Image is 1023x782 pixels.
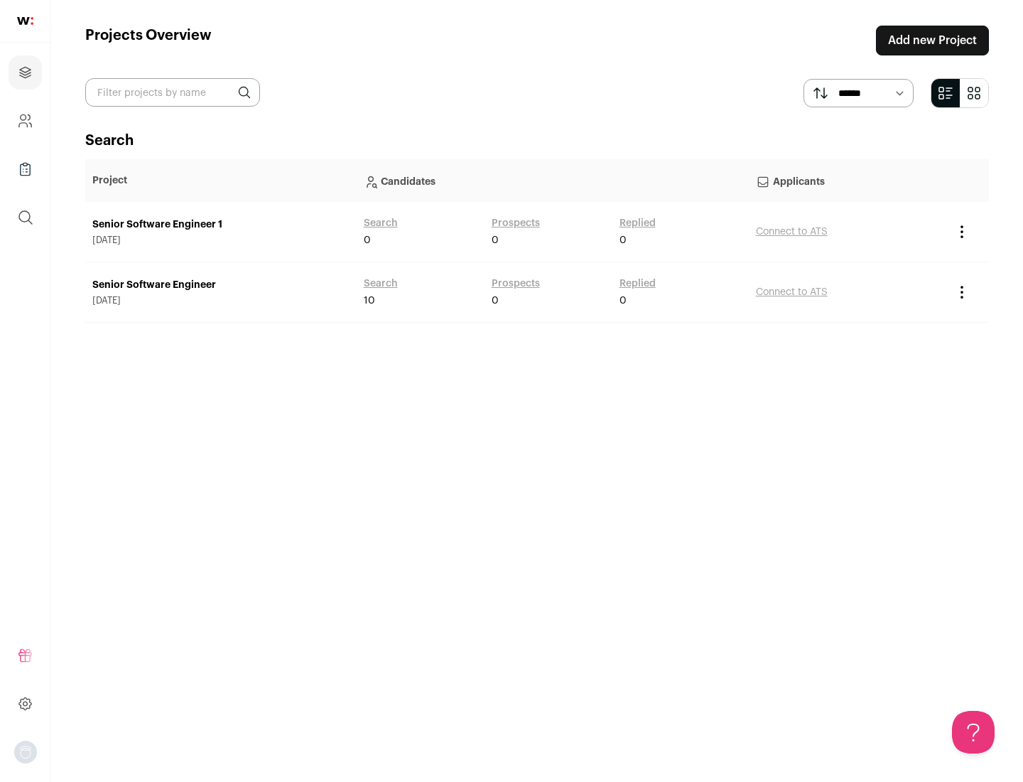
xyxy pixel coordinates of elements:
a: Prospects [492,216,540,230]
span: 0 [492,294,499,308]
iframe: Help Scout Beacon - Open [952,711,995,754]
span: 10 [364,294,375,308]
button: Project Actions [953,284,970,301]
img: nopic.png [14,741,37,764]
a: Company and ATS Settings [9,104,42,138]
h2: Search [85,131,989,151]
h1: Projects Overview [85,26,212,55]
a: Projects [9,55,42,90]
a: Add new Project [876,26,989,55]
a: Search [364,216,398,230]
a: Replied [619,216,656,230]
span: [DATE] [92,295,350,306]
a: Prospects [492,277,540,291]
p: Project [92,173,350,188]
a: Connect to ATS [756,287,828,297]
p: Applicants [756,166,939,195]
a: Senior Software Engineer [92,278,350,292]
input: Filter projects by name [85,78,260,107]
a: Replied [619,277,656,291]
span: 0 [492,233,499,247]
button: Project Actions [953,223,970,240]
button: Open dropdown [14,741,37,764]
span: [DATE] [92,235,350,246]
a: Company Lists [9,152,42,186]
span: 0 [364,233,371,247]
a: Search [364,277,398,291]
span: 0 [619,233,627,247]
p: Candidates [364,166,742,195]
img: wellfound-shorthand-0d5821cbd27db2630d0214b213865d53afaa358527fdda9d0ea32b1df1b89c2c.svg [17,17,33,25]
span: 0 [619,294,627,308]
a: Senior Software Engineer 1 [92,218,350,232]
a: Connect to ATS [756,227,828,237]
